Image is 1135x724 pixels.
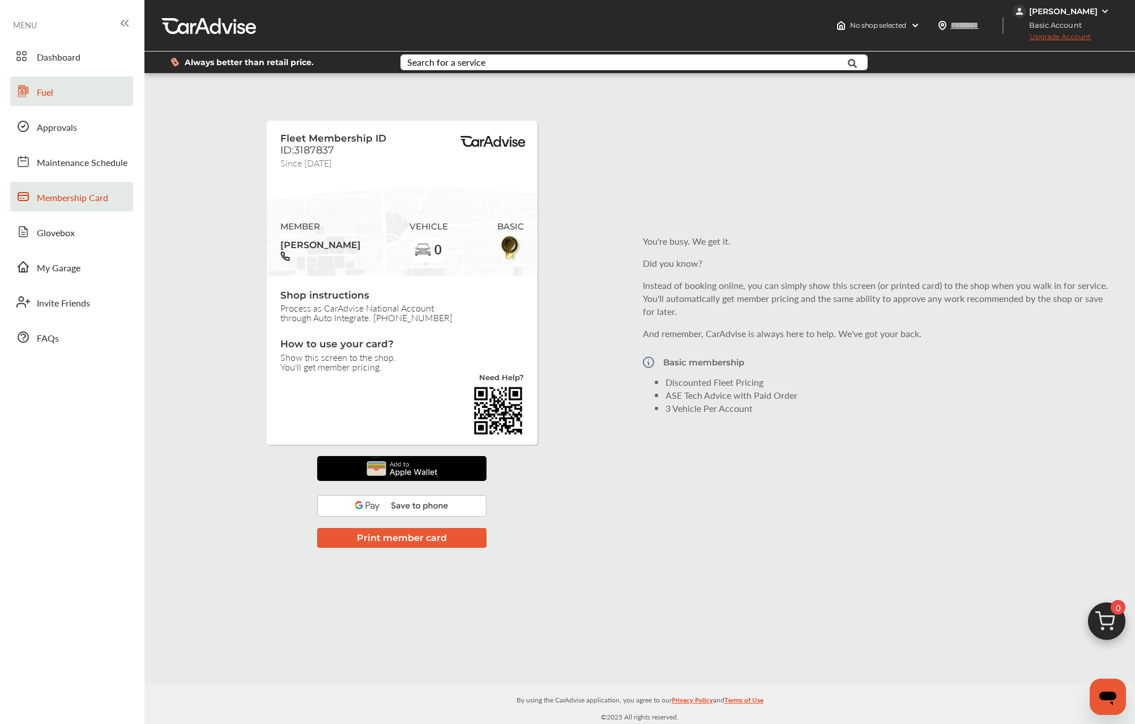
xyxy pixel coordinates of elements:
span: MENU [13,20,37,29]
a: Fuel [10,76,133,106]
span: No shop selected [850,21,906,30]
img: WGsFRI8htEPBVLJbROoPRyZpYNWhNONpIPPETTm6eUC0GeLEiAAAAAElFTkSuQmCC [1100,7,1110,16]
a: Membership Card [10,182,133,211]
a: Approvals [10,112,133,141]
span: My Garage [37,261,80,276]
p: By using the CarAdvise application, you agree to our and [144,693,1135,705]
img: BasicPremiumLogo.8d547ee0.svg [459,136,527,147]
span: ID:3187837 [280,144,334,156]
div: [PERSON_NAME] [1029,6,1098,16]
a: Maintenance Schedule [10,147,133,176]
a: FAQs [10,322,133,352]
p: Basic membership [663,357,744,367]
span: MEMBER [280,222,361,232]
span: Dashboard [37,50,80,65]
span: You'll get member pricing. [280,362,524,372]
span: BASIC [497,222,524,232]
a: Invite Friends [10,287,133,317]
a: Dashboard [10,41,133,71]
span: Invite Friends [37,296,90,311]
p: You're busy. We get it. [643,235,1113,248]
span: Fuel [37,86,53,100]
p: Did you know? [643,257,1113,270]
img: applePay.d8f5d55d79347fbc3838.png [361,456,442,482]
a: Glovebox [10,217,133,246]
iframe: Button to launch messaging window [1090,679,1126,715]
span: Basic Account [1014,19,1090,31]
img: dollor_label_vector.a70140d1.svg [170,57,179,67]
span: Upgrade Account [1013,32,1091,46]
span: Always better than retail price. [185,58,314,66]
span: 0 [1111,600,1125,615]
span: Shop instructions [280,289,524,303]
span: Show this screen to the shop. [280,352,524,362]
span: VEHICLE [409,222,448,232]
img: cart_icon.3d0951e8.svg [1079,597,1134,651]
a: Need Help? [479,374,524,385]
a: Print member card [317,531,487,544]
a: Privacy Policy [672,693,713,711]
img: phone-black.37208b07.svg [280,252,290,261]
img: location_vector.a44bc228.svg [938,21,947,30]
a: My Garage [10,252,133,282]
img: googlePay.a08318fe.svg [317,495,487,517]
span: How to use your card? [280,338,524,352]
img: header-divider.bc55588e.svg [1002,17,1004,34]
span: Process as CarAdvise National Account through Auto Integrate. [PHONE_NUMBER] [280,303,524,322]
img: header-down-arrow.9dd2ce7d.svg [911,21,920,30]
span: FAQs [37,331,59,346]
span: Glovebox [37,226,75,241]
li: ASE Tech Advice with Paid Order [665,389,1113,402]
span: [PERSON_NAME] [280,236,361,252]
img: jVpblrzwTbfkPYzPPzSLxeg0AAAAASUVORK5CYII= [1013,5,1026,18]
li: 3 Vehicle Per Account [665,402,1113,415]
img: BasicBadge.31956f0b.svg [498,235,523,261]
span: Approvals [37,121,77,135]
img: Vector.a173687b.svg [643,349,654,376]
a: Terms of Use [724,693,763,711]
span: Membership Card [37,191,108,206]
span: Since [DATE] [280,156,332,166]
img: car-basic.192fe7b4.svg [414,241,432,259]
span: Maintenance Schedule [37,156,127,171]
span: Fleet Membership ID [280,133,386,144]
p: Instead of booking online, you can simply show this screen (or printed card) to the shop when you... [643,279,1113,318]
img: header-home-logo.8d720a4f.svg [837,21,846,30]
button: Print member card [317,528,487,548]
span: 0 [434,242,442,257]
p: And remember, CarAdvise is always here to help. We've got your back. [643,327,1113,340]
div: Search for a service [407,58,485,67]
img: validBarcode.04db607d403785ac2641.png [472,385,524,437]
li: Discounted Fleet Pricing [665,376,1113,389]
